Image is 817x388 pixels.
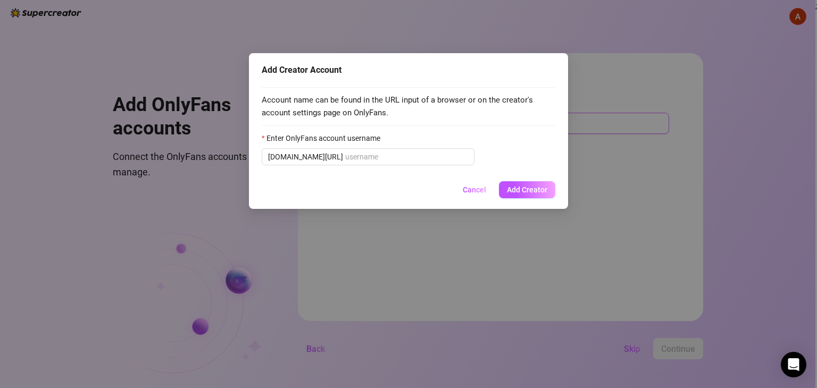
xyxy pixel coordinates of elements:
[781,352,806,377] div: Open Intercom Messenger
[262,132,387,144] label: Enter OnlyFans account username
[463,185,486,194] span: Cancel
[262,64,555,77] div: Add Creator Account
[268,151,343,163] span: [DOMAIN_NAME][URL]
[499,181,555,198] button: Add Creator
[507,185,547,194] span: Add Creator
[262,94,555,119] span: Account name can be found in the URL input of a browser or on the creator's account settings page...
[454,181,495,198] button: Cancel
[345,151,468,163] input: Enter OnlyFans account username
